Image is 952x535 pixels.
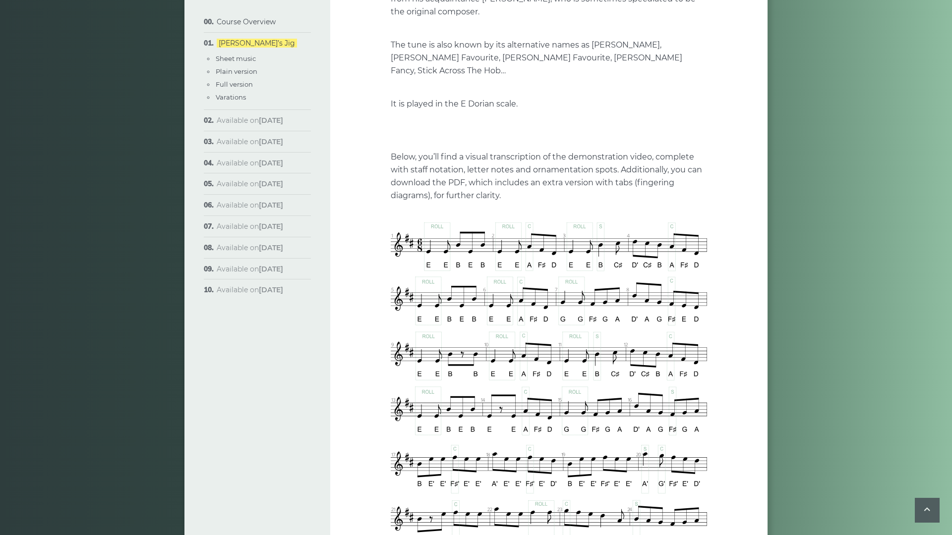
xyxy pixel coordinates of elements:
[217,116,283,125] span: Available on
[217,201,283,210] span: Available on
[259,179,283,188] strong: [DATE]
[391,39,707,77] p: The tune is also known by its alternative names as [PERSON_NAME], [PERSON_NAME] Favourite, [PERSO...
[391,98,707,110] p: It is played in the E Dorian scale.
[259,285,283,294] strong: [DATE]
[217,179,283,188] span: Available on
[217,243,283,252] span: Available on
[259,243,283,252] strong: [DATE]
[216,93,246,101] a: Varations
[217,39,297,48] a: [PERSON_NAME]’s Jig
[216,67,257,75] a: Plain version
[259,222,283,231] strong: [DATE]
[259,201,283,210] strong: [DATE]
[217,17,276,26] a: Course Overview
[217,285,283,294] span: Available on
[217,222,283,231] span: Available on
[259,116,283,125] strong: [DATE]
[259,159,283,167] strong: [DATE]
[216,80,253,88] a: Full version
[259,265,283,273] strong: [DATE]
[217,137,283,146] span: Available on
[391,151,707,202] p: Below, you’ll find a visual transcription of the demonstration video, complete with staff notatio...
[217,159,283,167] span: Available on
[259,137,283,146] strong: [DATE]
[217,265,283,273] span: Available on
[216,54,256,62] a: Sheet music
